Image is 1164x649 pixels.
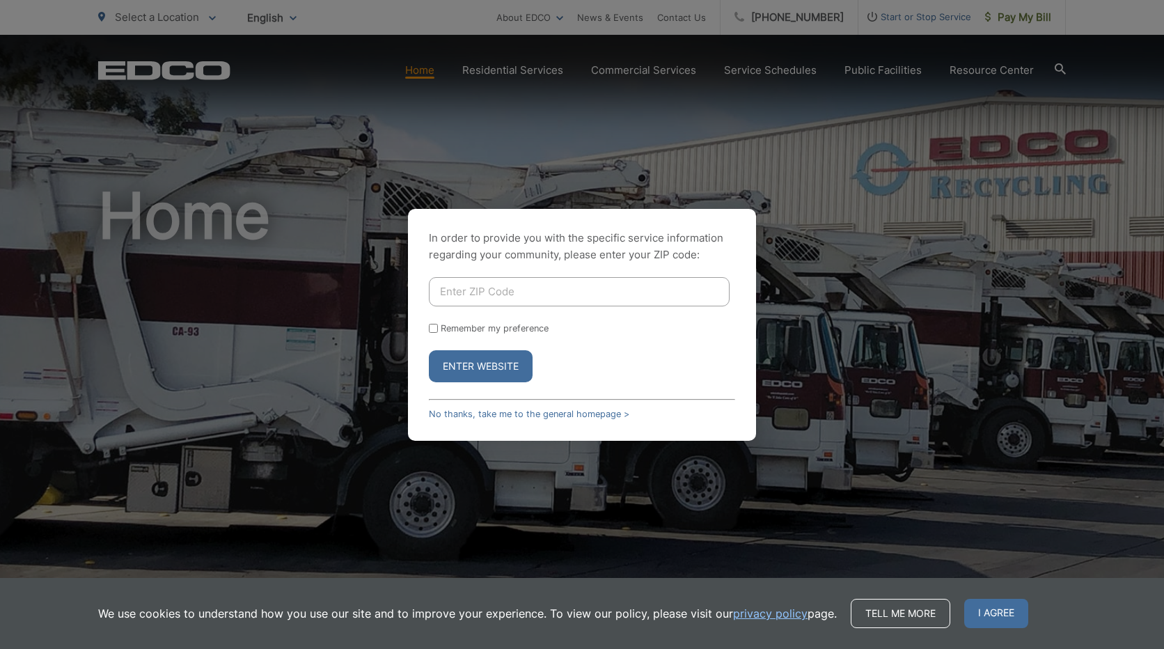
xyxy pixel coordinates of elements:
[429,230,735,263] p: In order to provide you with the specific service information regarding your community, please en...
[964,599,1028,628] span: I agree
[429,409,629,419] a: No thanks, take me to the general homepage >
[429,350,533,382] button: Enter Website
[98,605,837,622] p: We use cookies to understand how you use our site and to improve your experience. To view our pol...
[441,323,549,334] label: Remember my preference
[429,277,730,306] input: Enter ZIP Code
[851,599,950,628] a: Tell me more
[733,605,808,622] a: privacy policy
